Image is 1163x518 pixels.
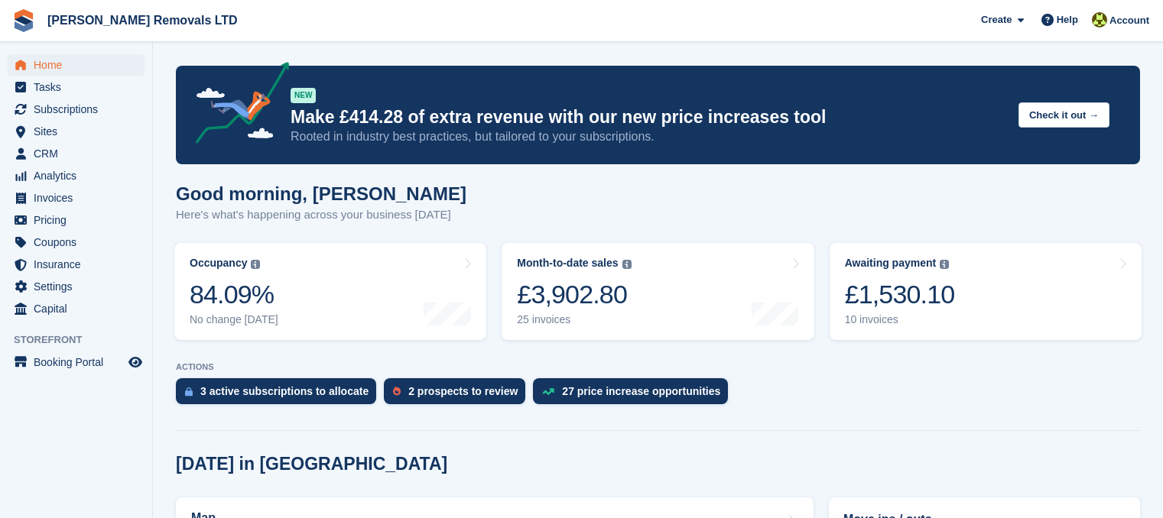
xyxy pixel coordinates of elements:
span: Create [981,12,1012,28]
a: menu [8,143,145,164]
a: Month-to-date sales £3,902.80 25 invoices [502,243,814,340]
div: £3,902.80 [517,279,631,310]
a: menu [8,121,145,142]
span: Booking Portal [34,351,125,373]
img: active_subscription_to_allocate_icon-d502201f5373d7db506a760aba3b589e785aa758c864c3986d89f69b8ff3... [185,387,193,397]
span: Capital [34,298,125,319]
span: Coupons [34,231,125,253]
p: ACTIONS [176,362,1140,372]
div: 2 prospects to review [408,385,518,397]
div: Awaiting payment [845,257,937,270]
p: Rooted in industry best practices, but tailored to your subscriptions. [291,128,1006,145]
a: menu [8,231,145,253]
p: Make £414.28 of extra revenue with our new price increases tool [291,106,1006,128]
div: No change [DATE] [190,313,278,326]
span: Storefront [14,332,152,348]
span: Home [34,54,125,76]
button: Check it out → [1018,102,1109,128]
div: £1,530.10 [845,279,955,310]
img: price-adjustments-announcement-icon-8257ccfd72463d97f412b2fc003d46551f7dbcb40ab6d574587a9cd5c0d94... [183,62,290,149]
a: Occupancy 84.09% No change [DATE] [174,243,486,340]
div: 27 price increase opportunities [562,385,720,397]
a: menu [8,209,145,231]
a: menu [8,54,145,76]
a: menu [8,351,145,373]
span: Insurance [34,254,125,275]
span: Sites [34,121,125,142]
p: Here's what's happening across your business [DATE] [176,206,466,224]
img: stora-icon-8386f47178a22dfd0bd8f6a31ec36ba5ce8667c1dd55bd0f319d3a0aa187defe.svg [12,9,35,32]
div: 84.09% [190,279,278,310]
a: [PERSON_NAME] Removals LTD [41,8,244,33]
img: icon-info-grey-7440780725fd019a000dd9b08b2336e03edf1995a4989e88bcd33f0948082b44.svg [251,260,260,269]
span: Subscriptions [34,99,125,120]
a: 2 prospects to review [384,378,533,412]
div: NEW [291,88,316,103]
img: icon-info-grey-7440780725fd019a000dd9b08b2336e03edf1995a4989e88bcd33f0948082b44.svg [940,260,949,269]
a: 3 active subscriptions to allocate [176,378,384,412]
img: icon-info-grey-7440780725fd019a000dd9b08b2336e03edf1995a4989e88bcd33f0948082b44.svg [622,260,632,269]
div: Month-to-date sales [517,257,618,270]
span: Tasks [34,76,125,98]
a: menu [8,99,145,120]
img: Sean Glenn [1092,12,1107,28]
span: Account [1109,13,1149,28]
img: prospect-51fa495bee0391a8d652442698ab0144808aea92771e9ea1ae160a38d050c398.svg [393,387,401,396]
div: Occupancy [190,257,247,270]
a: menu [8,298,145,319]
span: Analytics [34,165,125,186]
div: 25 invoices [517,313,631,326]
a: Preview store [126,353,145,371]
div: 10 invoices [845,313,955,326]
h1: Good morning, [PERSON_NAME] [176,183,466,204]
a: 27 price increase opportunities [533,378,736,412]
h2: [DATE] in [GEOGRAPHIC_DATA] [176,454,447,474]
span: CRM [34,143,125,164]
a: menu [8,76,145,98]
span: Pricing [34,209,125,231]
span: Invoices [34,187,125,209]
a: menu [8,276,145,297]
a: menu [8,254,145,275]
a: menu [8,165,145,186]
a: Awaiting payment £1,530.10 10 invoices [830,243,1142,340]
img: price_increase_opportunities-93ffe204e8149a01c8c9dc8f82e8f89637d9d84a8eef4429ea346261dce0b2c0.svg [542,388,554,395]
span: Settings [34,276,125,297]
div: 3 active subscriptions to allocate [200,385,369,397]
a: menu [8,187,145,209]
span: Help [1057,12,1078,28]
